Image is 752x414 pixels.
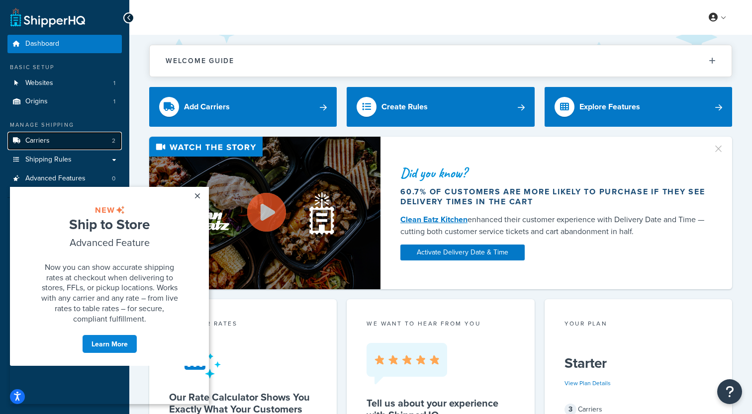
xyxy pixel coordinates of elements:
div: Did you know? [400,166,706,180]
span: Now you can show accurate shipping rates at checkout when delivering to stores, FFLs, or pickup l... [31,75,168,137]
div: Explore Features [579,100,640,114]
li: Advanced Features [7,169,122,188]
a: Learn More [72,148,127,166]
a: Carriers2 [7,132,122,150]
h5: Starter [564,355,712,371]
span: Origins [25,97,48,106]
div: Test your rates [169,319,317,331]
a: Create Rules [347,87,534,127]
span: Shipping Rules [25,156,72,164]
div: Create Rules [381,100,428,114]
a: Explore Features [545,87,732,127]
span: Websites [25,79,53,87]
span: Ship to Store [59,27,140,47]
span: Advanced Features [25,174,86,183]
button: Welcome Guide [150,45,732,77]
a: Websites1 [7,74,122,92]
span: Carriers [25,137,50,145]
a: Help Docs [7,271,122,289]
a: Analytics [7,253,122,271]
a: Add Carriers [149,87,337,127]
li: Carriers [7,132,122,150]
p: we want to hear from you [367,319,514,328]
div: enhanced their customer experience with Delivery Date and Time — cutting both customer service ti... [400,214,706,238]
a: Shipping Rules [7,151,122,169]
div: Manage Shipping [7,121,122,129]
div: Your Plan [564,319,712,331]
a: Dashboard [7,35,122,53]
a: View Plan Details [564,379,611,388]
span: 1 [113,79,115,87]
div: Resources [7,205,122,214]
div: Basic Setup [7,63,122,72]
span: Dashboard [25,40,59,48]
div: 60.7% of customers are more likely to purchase if they see delivery times in the cart [400,187,706,207]
span: Advanced Feature [60,48,140,63]
span: 1 [113,97,115,106]
a: Test Your Rates [7,216,122,234]
a: Clean Eatz Kitchen [400,214,468,225]
h2: Welcome Guide [166,57,234,65]
img: Video thumbnail [149,137,380,289]
a: Marketplace [7,235,122,252]
span: 0 [112,174,115,183]
a: Advanced Features0 [7,169,122,188]
li: Origins [7,92,122,111]
a: Activate Delivery Date & Time [400,245,525,260]
span: 2 [112,137,115,145]
li: Websites [7,74,122,92]
button: Open Resource Center [717,379,742,404]
a: Origins1 [7,92,122,111]
div: Add Carriers [184,100,230,114]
